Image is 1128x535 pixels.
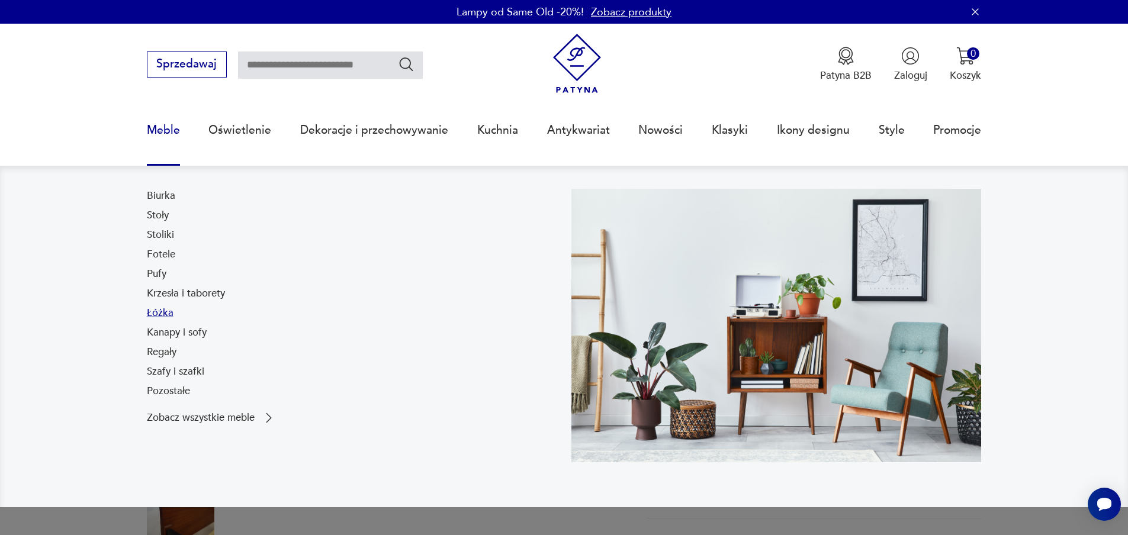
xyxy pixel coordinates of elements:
[147,267,166,281] a: Pufy
[147,189,175,203] a: Biurka
[547,34,607,94] img: Patyna - sklep z meblami i dekoracjami vintage
[147,228,174,242] a: Stoliki
[837,47,855,65] img: Ikona medalu
[950,47,981,82] button: 0Koszyk
[967,47,979,60] div: 0
[820,47,872,82] a: Ikona medaluPatyna B2B
[956,47,975,65] img: Ikona koszyka
[477,103,518,157] a: Kuchnia
[638,103,683,157] a: Nowości
[571,189,982,462] img: 969d9116629659dbb0bd4e745da535dc.jpg
[777,103,850,157] a: Ikony designu
[901,47,920,65] img: Ikonka użytkownika
[820,47,872,82] button: Patyna B2B
[147,208,169,223] a: Stoły
[147,384,190,398] a: Pozostałe
[950,69,981,82] p: Koszyk
[1088,488,1121,521] iframe: Smartsupp widget button
[208,103,271,157] a: Oświetlenie
[147,60,227,70] a: Sprzedawaj
[147,411,276,425] a: Zobacz wszystkie meble
[147,247,175,262] a: Fotele
[147,51,227,78] button: Sprzedawaj
[591,5,671,20] a: Zobacz produkty
[879,103,905,157] a: Style
[457,5,584,20] p: Lampy od Same Old -20%!
[147,306,173,320] a: Łóżka
[547,103,610,157] a: Antykwariat
[820,69,872,82] p: Patyna B2B
[147,103,180,157] a: Meble
[147,325,207,340] a: Kanapy i sofy
[147,345,176,359] a: Regały
[894,69,927,82] p: Zaloguj
[147,413,255,423] p: Zobacz wszystkie meble
[894,47,927,82] button: Zaloguj
[933,103,981,157] a: Promocje
[300,103,448,157] a: Dekoracje i przechowywanie
[712,103,748,157] a: Klasyki
[398,56,415,73] button: Szukaj
[147,286,225,301] a: Krzesła i taborety
[147,365,204,379] a: Szafy i szafki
